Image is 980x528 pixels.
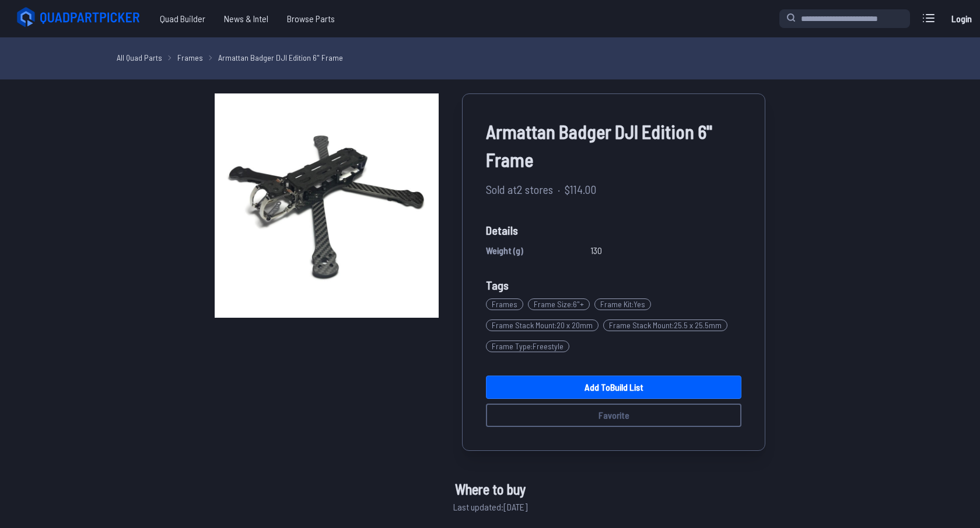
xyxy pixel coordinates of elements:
[590,244,602,258] span: 130
[486,404,741,427] button: Favorite
[486,244,523,258] span: Weight (g)
[603,319,727,331] span: Frame Stack Mount : 25.5 x 25.5mm
[486,278,509,292] span: Tags
[486,315,603,336] a: Frame Stack Mount:20 x 20mm
[218,51,343,64] a: Armattan Badger DJI Edition 6" Frame
[565,180,596,198] span: $114.00
[453,500,527,514] span: Last updated: [DATE]
[486,319,598,331] span: Frame Stack Mount : 20 x 20mm
[528,294,594,315] a: Frame Size:6"+
[486,180,553,198] span: Sold at 2 stores
[486,298,523,310] span: Frames
[594,294,656,315] a: Frame Kit:Yes
[150,7,215,30] a: Quad Builder
[117,51,162,64] a: All Quad Parts
[558,180,560,198] span: ·
[486,336,574,357] a: Frame Type:Freestyle
[215,93,439,318] img: image
[177,51,203,64] a: Frames
[947,7,975,30] a: Login
[486,221,741,239] span: Details
[278,7,344,30] a: Browse Parts
[215,7,278,30] a: News & Intel
[486,294,528,315] a: Frames
[528,298,590,310] span: Frame Size : 6"+
[603,315,732,336] a: Frame Stack Mount:25.5 x 25.5mm
[594,298,651,310] span: Frame Kit : Yes
[455,479,526,500] span: Where to buy
[486,376,741,399] a: Add toBuild List
[486,117,741,173] span: Armattan Badger DJI Edition 6" Frame
[486,341,569,352] span: Frame Type : Freestyle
